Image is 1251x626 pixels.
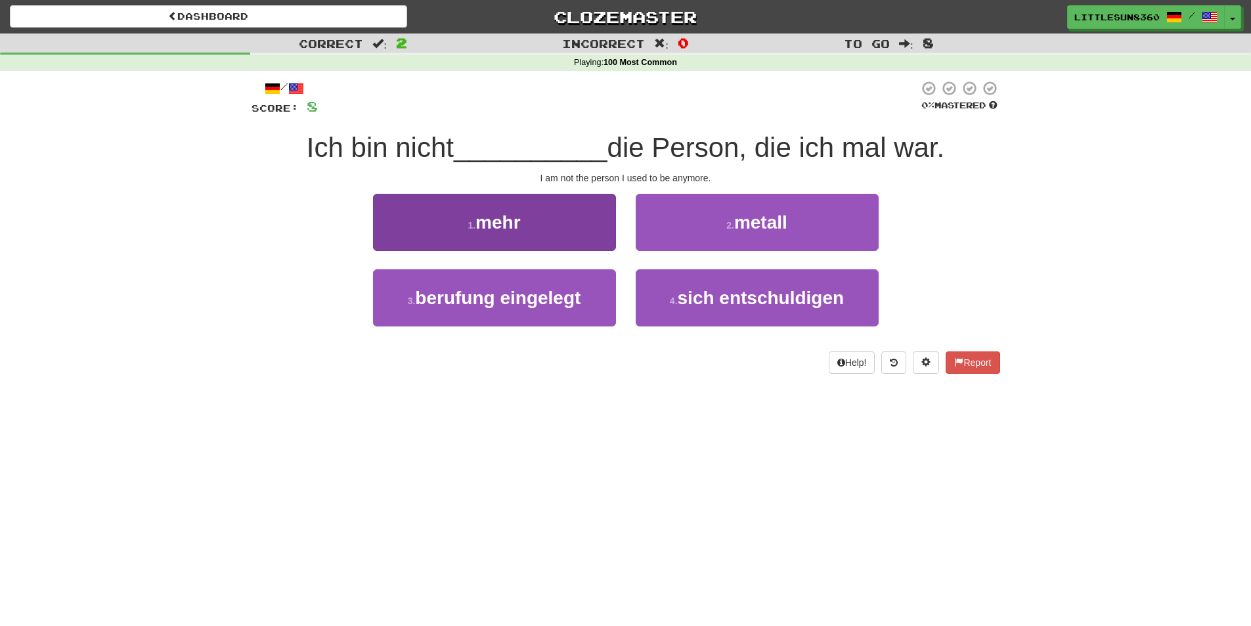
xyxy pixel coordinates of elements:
div: Mastered [919,100,1000,112]
span: die Person, die ich mal war. [607,132,945,163]
div: / [252,80,318,97]
div: I am not the person I used to be anymore. [252,171,1000,185]
small: 2 . [726,220,734,231]
button: 4.sich entschuldigen [636,269,879,326]
button: Report [946,351,999,374]
span: 0 % [921,100,934,110]
span: sich entschuldigen [678,288,845,308]
strong: 100 Most Common [604,58,677,67]
span: mehr [475,212,520,233]
a: LittleSun8360 / [1067,5,1225,29]
span: Correct [299,37,363,50]
span: Ich bin nicht [307,132,454,163]
span: 8 [307,98,318,114]
span: / [1189,11,1195,20]
button: 2.metall [636,194,879,251]
span: berufung eingelegt [415,288,581,308]
span: metall [734,212,787,233]
small: 1 . [468,220,475,231]
span: LittleSun8360 [1074,11,1160,23]
span: __________ [454,132,607,163]
span: 0 [678,35,689,51]
small: 4 . [670,296,678,306]
span: 8 [923,35,934,51]
a: Dashboard [10,5,407,28]
small: 3 . [408,296,416,306]
button: Round history (alt+y) [881,351,906,374]
button: Help! [829,351,875,374]
span: : [899,38,913,49]
a: Clozemaster [427,5,824,28]
span: To go [844,37,890,50]
span: : [372,38,387,49]
span: 2 [396,35,407,51]
span: Score: [252,102,299,114]
button: 3.berufung eingelegt [373,269,616,326]
button: 1.mehr [373,194,616,251]
span: Incorrect [562,37,645,50]
span: : [654,38,669,49]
